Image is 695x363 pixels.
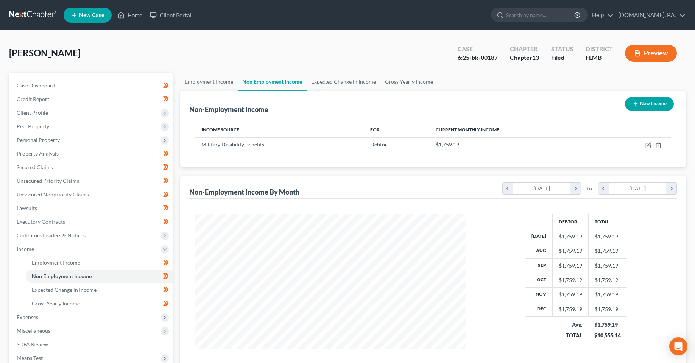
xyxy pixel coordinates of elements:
[532,54,539,61] span: 13
[17,82,55,89] span: Case Dashboard
[594,332,621,339] div: $10,555.14
[559,305,582,313] div: $1,759.19
[598,183,609,194] i: chevron_left
[11,174,173,188] a: Unsecured Priority Claims
[32,259,80,266] span: Employment Income
[594,321,621,329] div: $1,759.19
[380,73,438,91] a: Gross Yearly Income
[588,273,627,287] td: $1,759.19
[525,287,553,302] th: Nov
[189,187,299,196] div: Non-Employment Income By Month
[666,183,676,194] i: chevron_right
[17,205,37,211] span: Lawsuits
[32,273,92,279] span: Non Employment Income
[26,297,173,310] a: Gross Yearly Income
[307,73,380,91] a: Expected Change in Income
[79,12,104,18] span: New Case
[588,244,627,258] td: $1,759.19
[525,258,553,273] th: Sep
[11,160,173,174] a: Secured Claims
[370,141,387,148] span: Debtor
[17,164,53,170] span: Secured Claims
[114,8,146,22] a: Home
[559,276,582,284] div: $1,759.19
[625,45,677,62] button: Preview
[11,92,173,106] a: Credit Report
[201,127,239,132] span: Income Source
[513,183,571,194] div: [DATE]
[458,45,498,53] div: Case
[17,109,48,116] span: Client Profile
[9,47,81,58] span: [PERSON_NAME]
[17,150,59,157] span: Property Analysis
[559,233,582,240] div: $1,759.19
[17,232,86,238] span: Codebtors Insiders & Notices
[17,123,49,129] span: Real Property
[201,141,264,148] span: Military Disability Benefits
[17,314,38,320] span: Expenses
[146,8,195,22] a: Client Portal
[189,105,268,114] div: Non-Employment Income
[17,327,50,334] span: Miscellaneous
[26,270,173,283] a: Non Employment Income
[32,287,97,293] span: Expected Change in Income
[525,273,553,287] th: Oct
[17,218,65,225] span: Executory Contracts
[552,214,588,229] th: Debtor
[238,73,307,91] a: Non Employment Income
[17,96,49,102] span: Credit Report
[559,291,582,298] div: $1,759.19
[17,355,43,361] span: Means Test
[588,229,627,244] td: $1,759.19
[17,191,89,198] span: Unsecured Nonpriority Claims
[559,262,582,270] div: $1,759.19
[17,178,79,184] span: Unsecured Priority Claims
[558,321,582,329] div: Avg.
[588,8,614,22] a: Help
[32,300,80,307] span: Gross Yearly Income
[551,45,573,53] div: Status
[588,287,627,302] td: $1,759.19
[559,247,582,255] div: $1,759.19
[558,332,582,339] div: TOTAL
[586,45,613,53] div: District
[587,185,592,192] span: to
[26,283,173,297] a: Expected Change in Income
[614,8,686,22] a: [DOMAIN_NAME], P.A.
[588,214,627,229] th: Total
[588,258,627,273] td: $1,759.19
[609,183,667,194] div: [DATE]
[11,338,173,351] a: SOFA Review
[17,246,34,252] span: Income
[370,127,380,132] span: For
[436,141,459,148] span: $1,759.19
[525,302,553,316] th: Dec
[525,229,553,244] th: [DATE]
[458,53,498,62] div: 6:25-bk-00187
[669,337,687,355] div: Open Intercom Messenger
[525,244,553,258] th: Aug
[510,53,539,62] div: Chapter
[586,53,613,62] div: FLMB
[11,79,173,92] a: Case Dashboard
[551,53,573,62] div: Filed
[503,183,513,194] i: chevron_left
[11,201,173,215] a: Lawsuits
[17,137,60,143] span: Personal Property
[11,215,173,229] a: Executory Contracts
[26,256,173,270] a: Employment Income
[506,8,575,22] input: Search by name...
[17,341,48,347] span: SOFA Review
[11,188,173,201] a: Unsecured Nonpriority Claims
[588,302,627,316] td: $1,759.19
[625,97,674,111] button: New Income
[510,45,539,53] div: Chapter
[180,73,238,91] a: Employment Income
[11,147,173,160] a: Property Analysis
[436,127,499,132] span: Current Monthly Income
[570,183,581,194] i: chevron_right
